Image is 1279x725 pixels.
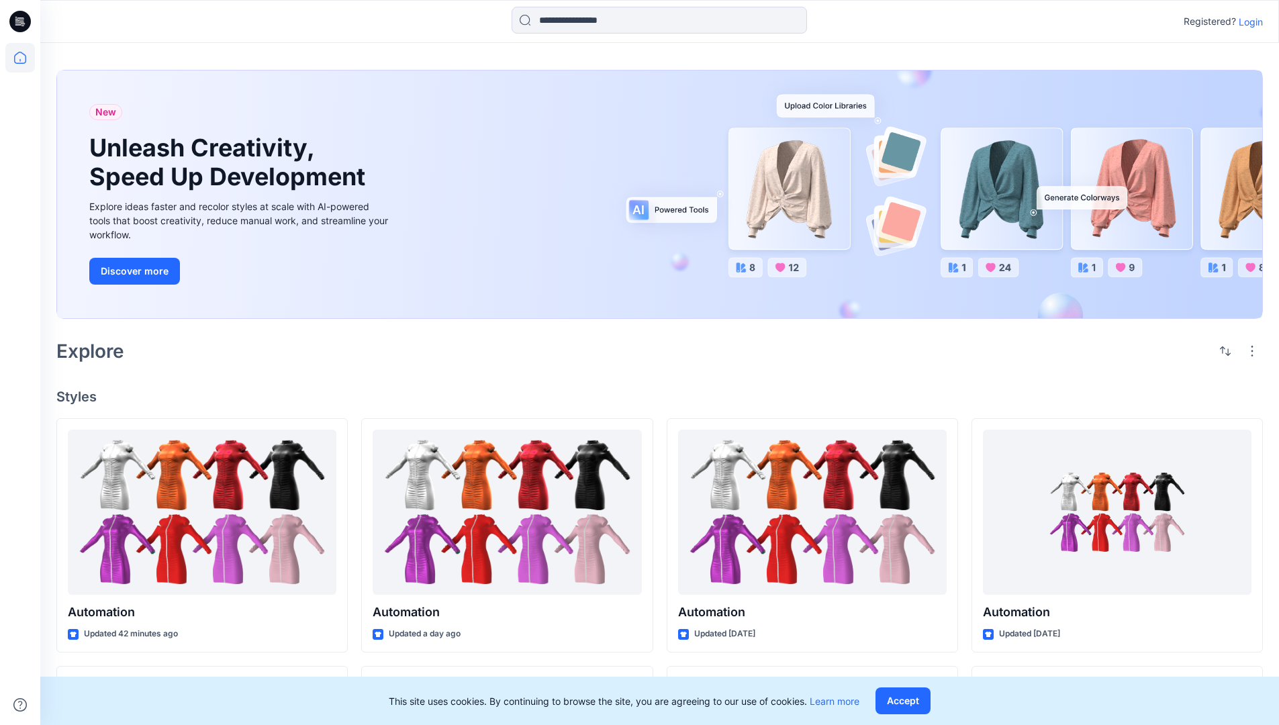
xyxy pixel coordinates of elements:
[89,134,371,191] h1: Unleash Creativity, Speed Up Development
[68,603,336,622] p: Automation
[84,627,178,641] p: Updated 42 minutes ago
[89,258,180,285] button: Discover more
[56,340,124,362] h2: Explore
[694,627,755,641] p: Updated [DATE]
[810,695,859,707] a: Learn more
[373,603,641,622] p: Automation
[983,603,1251,622] p: Automation
[68,430,336,595] a: Automation
[373,430,641,595] a: Automation
[999,627,1060,641] p: Updated [DATE]
[89,199,391,242] div: Explore ideas faster and recolor styles at scale with AI-powered tools that boost creativity, red...
[56,389,1263,405] h4: Styles
[678,430,947,595] a: Automation
[389,627,461,641] p: Updated a day ago
[389,694,859,708] p: This site uses cookies. By continuing to browse the site, you are agreeing to our use of cookies.
[875,687,931,714] button: Accept
[678,603,947,622] p: Automation
[95,104,116,120] span: New
[89,258,391,285] a: Discover more
[1239,15,1263,29] p: Login
[983,430,1251,595] a: Automation
[1184,13,1236,30] p: Registered?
